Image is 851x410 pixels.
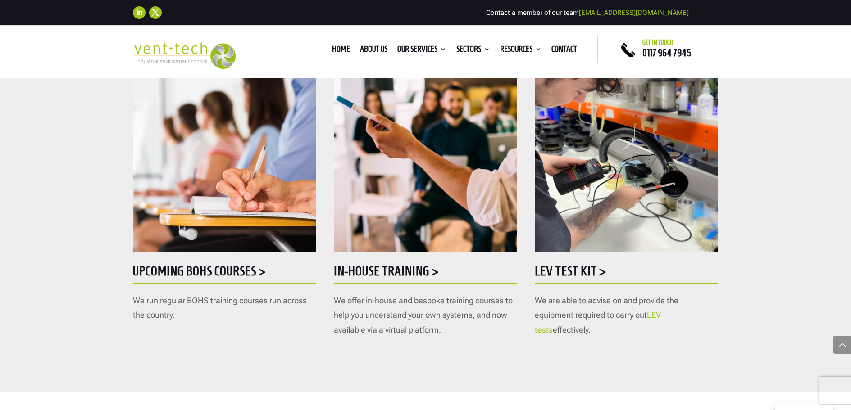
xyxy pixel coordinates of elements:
[332,46,350,56] a: Home
[133,265,316,282] h5: Upcoming BOHS courses >
[149,6,162,19] a: Follow on X
[579,9,689,17] a: [EMAIL_ADDRESS][DOMAIN_NAME]
[642,47,691,58] a: 0117 964 7945
[133,42,236,69] img: 2023-09-27T08_35_16.549ZVENT-TECH---Clear-background
[500,46,542,56] a: Resources
[551,46,577,56] a: Contact
[334,265,517,282] h5: In-house training >
[535,14,718,252] img: Testing - 1
[334,296,513,334] span: We offer in-house and bespoke training courses to help you understand your own systems, and now a...
[133,14,316,252] img: AdobeStock_295110466
[360,46,387,56] a: About us
[642,39,674,46] span: Get in touch
[397,46,446,56] a: Our Services
[535,310,661,334] a: LEV tests
[535,265,718,282] h5: LEV Test Kit >
[334,14,517,252] img: AdobeStock_142781697
[486,9,689,17] span: Contact a member of our team
[456,46,490,56] a: Sectors
[535,296,678,334] span: We are able to advise on and provide the equipment required to carry out effectively.
[133,293,316,323] p: We run regular BOHS training courses run across the country.
[133,6,146,19] a: Follow on LinkedIn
